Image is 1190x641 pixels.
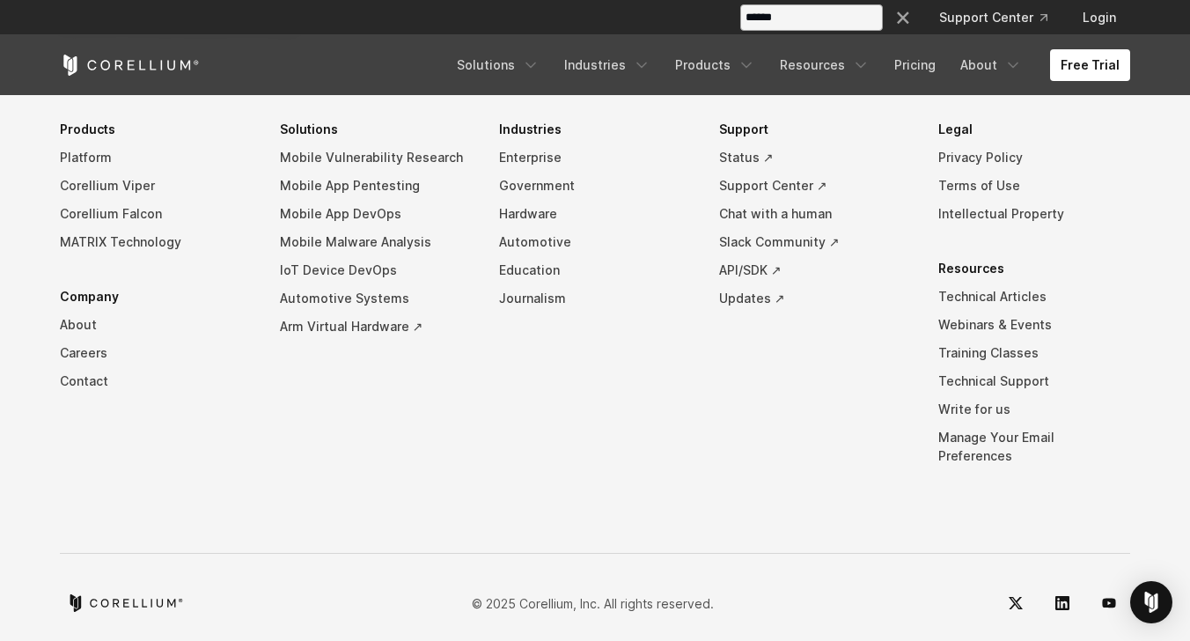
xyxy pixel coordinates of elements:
[1088,582,1130,624] a: YouTube
[938,144,1130,172] a: Privacy Policy
[472,594,714,613] p: © 2025 Corellium, Inc. All rights reserved.
[938,339,1130,367] a: Training Classes
[67,594,184,612] a: Corellium home
[60,115,1130,497] div: Navigation Menu
[938,172,1130,200] a: Terms of Use
[884,49,946,81] a: Pricing
[938,395,1130,424] a: Write for us
[60,339,252,367] a: Careers
[950,49,1032,81] a: About
[894,3,912,29] div: ×
[280,313,472,341] a: Arm Virtual Hardware ↗
[719,284,911,313] a: Updates ↗
[499,228,691,256] a: Automotive
[280,144,472,172] a: Mobile Vulnerability Research
[769,49,880,81] a: Resources
[60,55,200,76] a: Corellium Home
[719,200,911,228] a: Chat with a human
[938,367,1130,395] a: Technical Support
[60,228,252,256] a: MATRIX Technology
[938,200,1130,228] a: Intellectual Property
[499,256,691,284] a: Education
[1050,49,1130,81] a: Free Trial
[938,283,1130,311] a: Technical Articles
[280,284,472,313] a: Automotive Systems
[719,144,911,172] a: Status ↗
[1130,581,1172,623] div: Open Intercom Messenger
[280,256,472,284] a: IoT Device DevOps
[719,256,911,284] a: API/SDK ↗
[719,228,911,256] a: Slack Community ↗
[665,49,766,81] a: Products
[499,200,691,228] a: Hardware
[280,228,472,256] a: Mobile Malware Analysis
[872,2,1130,33] div: Navigation Menu
[60,172,252,200] a: Corellium Viper
[280,200,472,228] a: Mobile App DevOps
[60,144,252,172] a: Platform
[1041,582,1083,624] a: LinkedIn
[60,200,252,228] a: Corellium Falcon
[719,172,911,200] a: Support Center ↗
[499,144,691,172] a: Enterprise
[995,582,1037,624] a: Twitter
[280,172,472,200] a: Mobile App Pentesting
[446,49,1130,81] div: Navigation Menu
[554,49,661,81] a: Industries
[499,284,691,313] a: Journalism
[499,172,691,200] a: Government
[1069,2,1130,33] a: Login
[60,311,252,339] a: About
[60,367,252,395] a: Contact
[938,311,1130,339] a: Webinars & Events
[925,2,1061,33] a: Support Center
[938,424,1130,470] a: Manage Your Email Preferences
[446,49,550,81] a: Solutions
[886,2,918,33] button: Search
